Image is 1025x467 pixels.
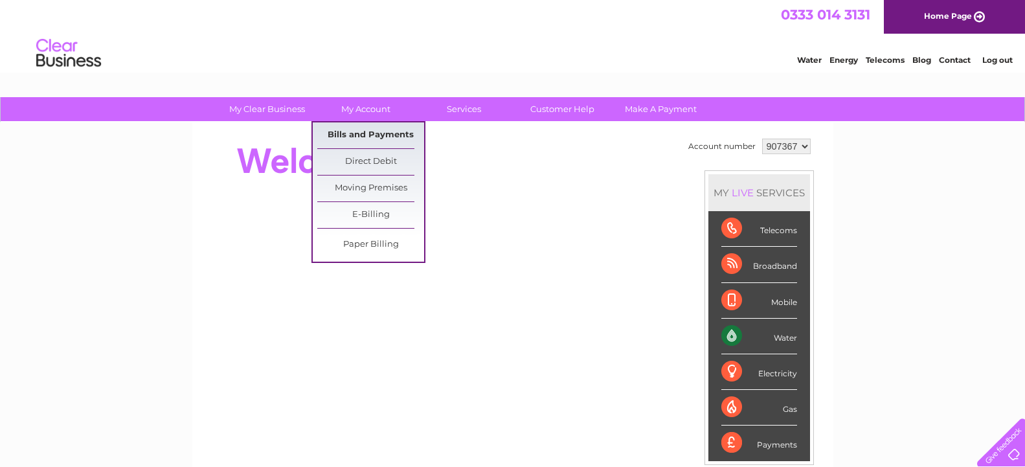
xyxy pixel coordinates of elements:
[411,97,517,121] a: Services
[685,135,759,157] td: Account number
[797,55,822,65] a: Water
[829,55,858,65] a: Energy
[729,187,756,199] div: LIVE
[982,55,1013,65] a: Log out
[312,97,419,121] a: My Account
[721,426,797,461] div: Payments
[317,122,424,148] a: Bills and Payments
[939,55,971,65] a: Contact
[781,6,870,23] a: 0333 014 3131
[721,211,797,247] div: Telecoms
[721,247,797,282] div: Broadband
[721,390,797,426] div: Gas
[317,202,424,228] a: E-Billing
[317,232,424,258] a: Paper Billing
[708,174,810,211] div: MY SERVICES
[866,55,905,65] a: Telecoms
[721,354,797,390] div: Electricity
[214,97,321,121] a: My Clear Business
[317,149,424,175] a: Direct Debit
[607,97,714,121] a: Make A Payment
[317,176,424,201] a: Moving Premises
[509,97,616,121] a: Customer Help
[721,319,797,354] div: Water
[36,34,102,73] img: logo.png
[207,7,819,63] div: Clear Business is a trading name of Verastar Limited (registered in [GEOGRAPHIC_DATA] No. 3667643...
[912,55,931,65] a: Blog
[721,283,797,319] div: Mobile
